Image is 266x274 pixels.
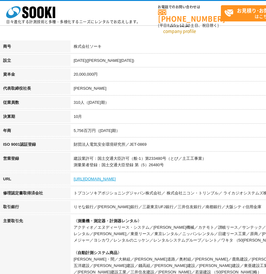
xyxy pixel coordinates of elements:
span: 〈測量機・測定器・計測器レンタル〉 [74,219,141,223]
span: 17:30 [179,23,191,28]
a: [URL][DOMAIN_NAME] [74,177,116,181]
a: [PHONE_NUMBER] [158,9,221,22]
p: 日々進化する計測技術と多種・多様化するニーズにレンタルでお応えします。 [6,20,141,24]
span: 〈自動計測システム商品〉 [74,250,121,255]
span: 8:50 [167,23,176,28]
span: (平日 ～ 土日、祝日除く) [158,23,219,28]
span: お電話でのお問い合わせは [158,5,221,9]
